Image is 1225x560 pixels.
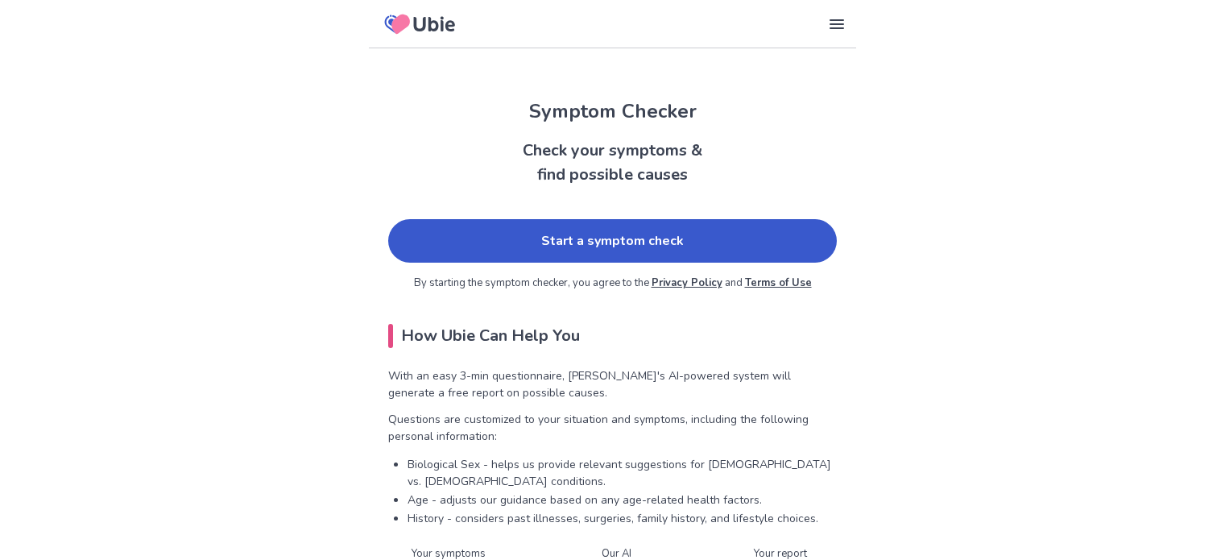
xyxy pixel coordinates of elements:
[388,367,837,401] p: With an easy 3-min questionnaire, [PERSON_NAME]'s AI-powered system will generate a free report o...
[369,139,856,187] h2: Check your symptoms & find possible causes
[408,510,837,527] p: History - considers past illnesses, surgeries, family history, and lifestyle choices.
[408,492,837,508] p: Age - adjusts our guidance based on any age-related health factors.
[408,456,837,490] p: Biological Sex - helps us provide relevant suggestions for [DEMOGRAPHIC_DATA] vs. [DEMOGRAPHIC_DA...
[388,276,837,292] p: By starting the symptom checker, you agree to the and
[745,276,812,290] a: Terms of Use
[369,97,856,126] h1: Symptom Checker
[388,219,837,263] a: Start a symptom check
[388,411,837,445] p: Questions are customized to your situation and symptoms, including the following personal informa...
[388,324,837,348] h2: How Ubie Can Help You
[652,276,722,290] a: Privacy Policy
